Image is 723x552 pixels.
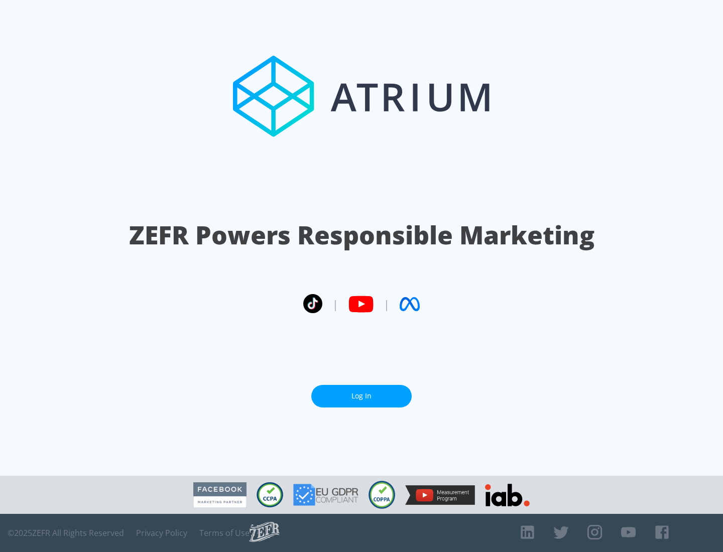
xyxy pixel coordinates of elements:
img: Facebook Marketing Partner [193,482,247,508]
span: | [384,297,390,312]
span: © 2025 ZEFR All Rights Reserved [8,528,124,538]
img: GDPR Compliant [293,484,358,506]
a: Privacy Policy [136,528,187,538]
img: YouTube Measurement Program [405,485,475,505]
img: IAB [485,484,530,506]
a: Terms of Use [199,528,250,538]
h1: ZEFR Powers Responsible Marketing [129,218,594,252]
img: CCPA Compliant [257,482,283,507]
a: Log In [311,385,412,407]
img: COPPA Compliant [369,481,395,509]
span: | [332,297,338,312]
